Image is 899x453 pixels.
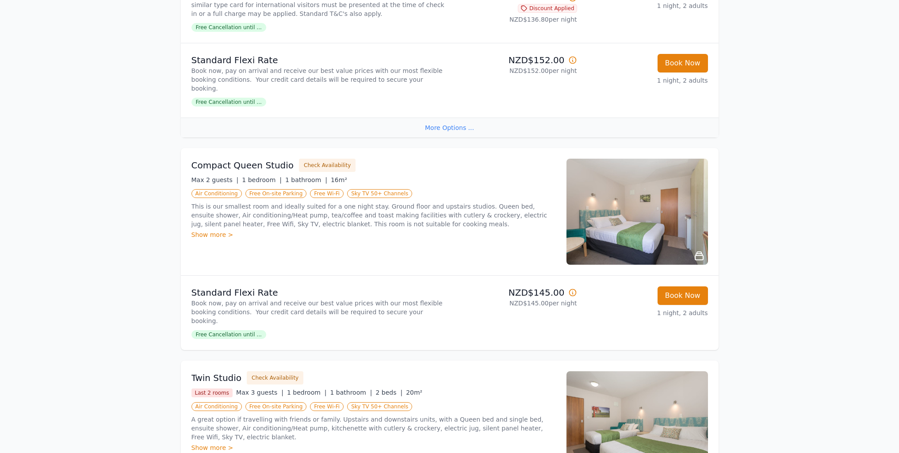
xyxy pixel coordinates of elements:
span: Free Wi-Fi [310,402,344,411]
span: Discount Applied [518,4,577,13]
button: Check Availability [299,159,356,172]
span: Free Cancellation until ... [191,23,266,32]
p: NZD$136.80 per night [453,15,577,24]
h3: Compact Queen Studio [191,159,294,171]
p: Standard Flexi Rate [191,286,446,299]
div: Show more > [191,230,556,239]
p: NZD$152.00 per night [453,66,577,75]
p: Book now, pay on arrival and receive our best value prices with our most flexible booking conditi... [191,299,446,325]
span: Free Wi-Fi [310,189,344,198]
div: More Options ... [181,118,719,137]
p: A great option if travelling with friends or family. Upstairs and downstairs units, with a Queen ... [191,415,556,442]
button: Book Now [658,286,708,305]
h3: Twin Studio [191,372,242,384]
p: NZD$152.00 [453,54,577,66]
p: 1 night, 2 adults [584,76,708,85]
span: Sky TV 50+ Channels [347,402,412,411]
span: Free On-site Parking [245,189,307,198]
p: NZD$145.00 [453,286,577,299]
span: Max 2 guests | [191,176,239,183]
span: Air Conditioning [191,402,242,411]
span: Max 3 guests | [236,389,283,396]
span: Free Cancellation until ... [191,330,266,339]
p: Book now, pay on arrival and receive our best value prices with our most flexible booking conditi... [191,66,446,93]
span: Air Conditioning [191,189,242,198]
p: This is our smallest room and ideally suited for a one night stay. Ground floor and upstairs stud... [191,202,556,228]
span: Free Cancellation until ... [191,98,266,107]
span: Last 2 rooms [191,388,233,397]
button: Book Now [658,54,708,72]
span: 1 bedroom | [242,176,282,183]
p: 1 night, 2 adults [584,308,708,317]
span: 1 bathroom | [330,389,372,396]
span: Sky TV 50+ Channels [347,189,412,198]
span: 1 bedroom | [287,389,327,396]
div: Show more > [191,443,556,452]
p: Standard Flexi Rate [191,54,446,66]
p: 1 night, 2 adults [584,1,708,10]
span: 20m² [406,389,422,396]
span: 1 bathroom | [285,176,327,183]
span: 16m² [331,176,347,183]
span: Free On-site Parking [245,402,307,411]
button: Check Availability [247,371,303,384]
p: NZD$145.00 per night [453,299,577,308]
span: 2 beds | [376,389,403,396]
